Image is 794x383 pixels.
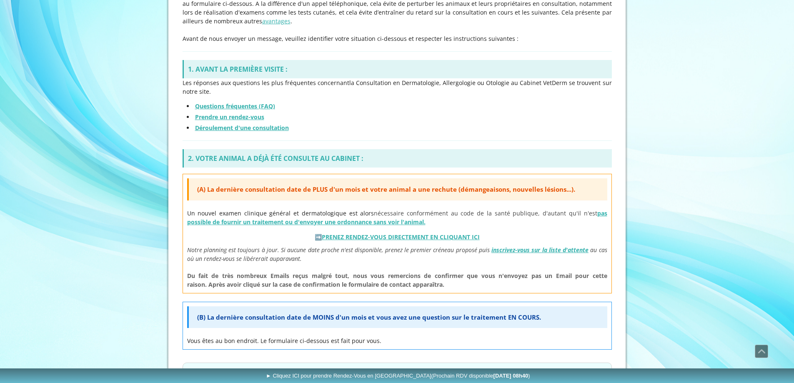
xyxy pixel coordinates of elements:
[187,336,607,345] p: Vous êtes au bon endroit. Le formulaire ci-dessous est fait pour vous.
[491,246,589,254] a: inscrivez-vous sur la liste d'attente
[195,113,264,121] a: Prendre un rendez-vous
[187,246,490,254] span: Notre planning est toujours à jour. Si aucune date proche n'est disponible, prenez le premier cré...
[755,345,768,358] span: Défiler vers le haut
[755,345,768,358] a: Défiler vers le haut
[187,209,607,226] p: Un nouvel examen clinique général et dermatologique est alors
[195,124,289,132] a: Déroulement d'une consultation
[322,233,480,241] a: PRENEZ RENDEZ-VOUS DIRECTEMENT EN CLIQUANT ICI
[197,313,541,321] span: (B) La dernière consultation date de MOINS d'un mois et vous avez une question sur le traitement ...
[188,154,363,163] strong: 2. VOTRE ANIMAL A DÉJÀ ÉTÉ CONSULTE AU CABINET :
[266,373,530,379] span: ► Cliquez ICI pour prendre Rendez-Vous en [GEOGRAPHIC_DATA]
[315,233,480,241] strong: ➡️
[183,78,612,96] p: la Consultation en Dermatologie, Allergologie ou Otologie au Cabinet VetDerm se trouvent sur notr...
[187,246,607,263] span: au cas où un rendez-vous se libérerait auparavant.
[188,65,288,74] strong: 1. AVANT LA PREMIÈRE VISITE :
[431,373,530,379] span: (Prochain RDV disponible )
[197,185,575,193] span: (A) La dernière consultation date de PLUS d'un mois et votre animal a une rechute (démangeaisons,...
[183,35,518,43] span: Avant de nous envoyer un message, veuillez identifier votre situation ci-dessous et respecter les...
[183,79,349,87] span: Les réponses aux questions les plus fréquentes concernant
[187,272,607,288] span: Du fait de très nombreux Emails reçus malgré tout, nous vous remercions de confirmer que vous n'e...
[493,373,528,379] b: [DATE] 08h40
[262,17,291,25] a: avantages
[195,102,275,110] a: Questions fréquentes (FAQ)
[187,209,607,226] span: nécessaire conformément au code de la santé publique, d'autant qu'il n'est
[187,209,607,226] a: pas possible de fournir un traitement ou d'envoyer une ordonnance sans voir l'animal.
